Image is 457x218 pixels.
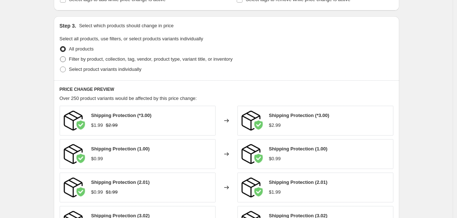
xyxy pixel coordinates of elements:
img: default2_80x.png [241,177,263,198]
div: $1.99 [91,122,103,129]
div: $2.99 [269,122,281,129]
strike: $2.99 [106,122,118,129]
span: All products [69,46,94,52]
span: Filter by product, collection, tag, vendor, product type, variant title, or inventory [69,56,233,62]
p: Select which products should change in price [79,22,173,29]
span: Select product variants individually [69,66,141,72]
h6: PRICE CHANGE PREVIEW [60,86,393,92]
span: Select all products, use filters, or select products variants individually [60,36,203,41]
div: $0.99 [269,155,281,162]
h2: Step 3. [60,22,76,29]
strike: $1.99 [106,189,118,196]
span: Shipping Protection (*3.00) [91,113,152,118]
div: $0.99 [91,155,103,162]
span: Shipping Protection (1.00) [91,146,150,152]
div: $1.99 [269,189,281,196]
img: default2_80x.png [241,110,263,132]
span: Shipping Protection (1.00) [269,146,328,152]
img: default2_80x.png [64,110,85,132]
img: default2_80x.png [64,143,85,165]
div: $0.99 [91,189,103,196]
span: Shipping Protection (*3.00) [269,113,329,118]
span: Shipping Protection (2.01) [269,179,328,185]
img: default2_80x.png [241,143,263,165]
span: Shipping Protection (2.01) [91,179,150,185]
img: default2_80x.png [64,177,85,198]
span: Over 250 product variants would be affected by this price change: [60,96,197,101]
